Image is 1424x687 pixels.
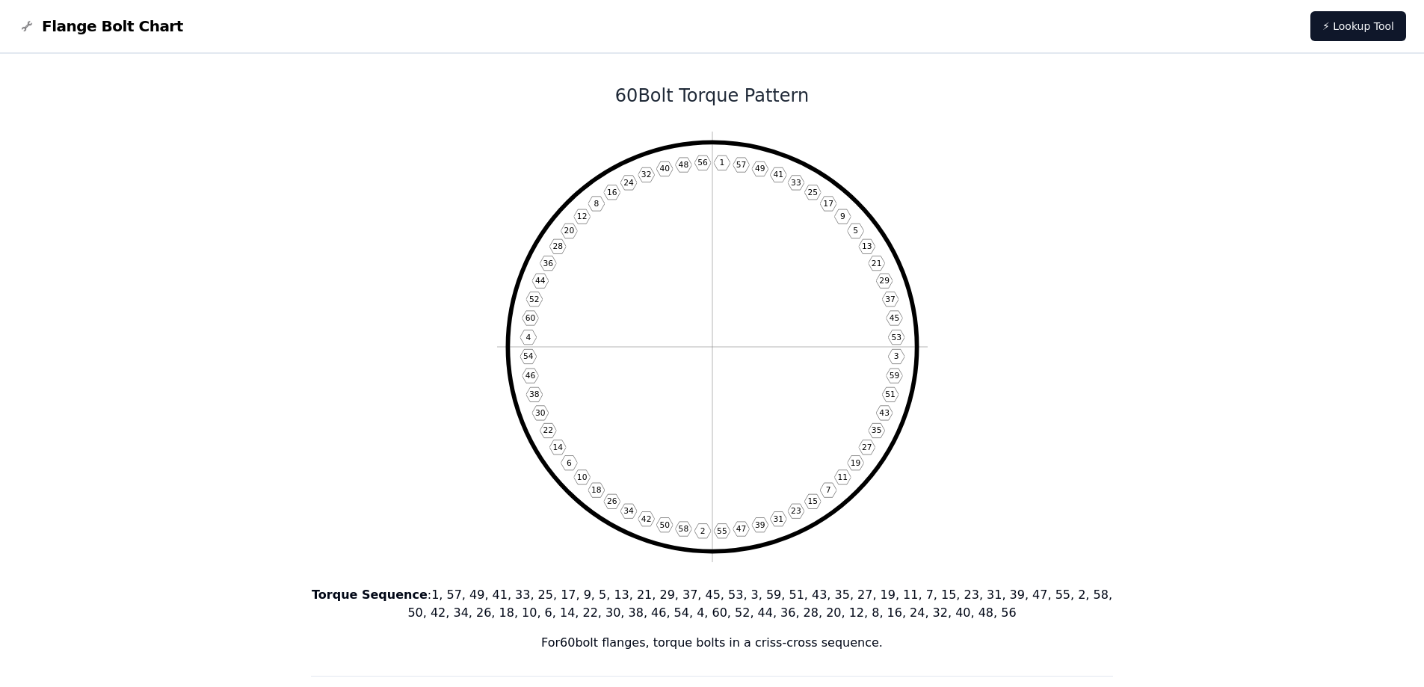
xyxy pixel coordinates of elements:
[312,588,428,602] b: Torque Sequence
[889,371,899,381] text: 59
[659,164,670,173] text: 40
[773,514,783,524] text: 31
[641,514,651,524] text: 42
[311,586,1114,622] p: : 1, 57, 49, 41, 33, 25, 17, 9, 5, 13, 21, 29, 37, 45, 53, 3, 59, 51, 43, 35, 27, 19, 11, 7, 15, ...
[893,351,899,361] text: 3
[525,371,535,381] text: 46
[606,188,617,197] text: 16
[700,526,705,536] text: 2
[807,188,818,197] text: 25
[678,160,688,170] text: 48
[791,178,801,188] text: 33
[535,408,546,418] text: 30
[889,313,899,323] text: 45
[755,164,765,173] text: 49
[311,634,1114,652] p: For 60 bolt flanges, torque bolts in a criss-cross sequence.
[871,259,881,268] text: 21
[564,226,574,235] text: 20
[606,496,617,506] text: 26
[576,472,587,482] text: 10
[879,276,890,286] text: 29
[525,333,531,342] text: 4
[773,170,783,179] text: 41
[850,458,860,468] text: 19
[529,389,540,399] text: 38
[717,526,727,536] text: 55
[525,313,535,323] text: 60
[591,485,602,495] text: 18
[697,158,708,167] text: 56
[543,425,553,435] text: 22
[755,520,765,530] text: 39
[311,84,1114,108] h1: 60 Bolt Torque Pattern
[594,199,599,209] text: 8
[719,158,724,167] text: 1
[861,443,872,452] text: 27
[18,17,36,35] img: Flange Bolt Chart Logo
[552,443,563,452] text: 14
[641,170,651,179] text: 32
[18,16,183,37] a: Flange Bolt Chart LogoFlange Bolt Chart
[885,295,896,304] text: 37
[861,241,872,251] text: 13
[567,458,572,468] text: 6
[891,333,901,342] text: 53
[837,472,848,482] text: 11
[839,212,845,221] text: 9
[736,524,746,534] text: 47
[823,199,833,209] text: 17
[576,212,587,221] text: 12
[42,16,183,37] span: Flange Bolt Chart
[736,160,746,170] text: 57
[1310,11,1406,41] a: ⚡ Lookup Tool
[535,276,546,286] text: 44
[523,351,534,361] text: 54
[871,425,881,435] text: 35
[791,506,801,516] text: 23
[623,178,634,188] text: 24
[853,226,858,235] text: 5
[552,241,563,251] text: 28
[879,408,890,418] text: 43
[825,485,830,495] text: 7
[623,506,634,516] text: 34
[543,259,553,268] text: 36
[529,295,540,304] text: 52
[678,524,688,534] text: 58
[885,389,896,399] text: 51
[807,496,818,506] text: 15
[659,520,670,530] text: 50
